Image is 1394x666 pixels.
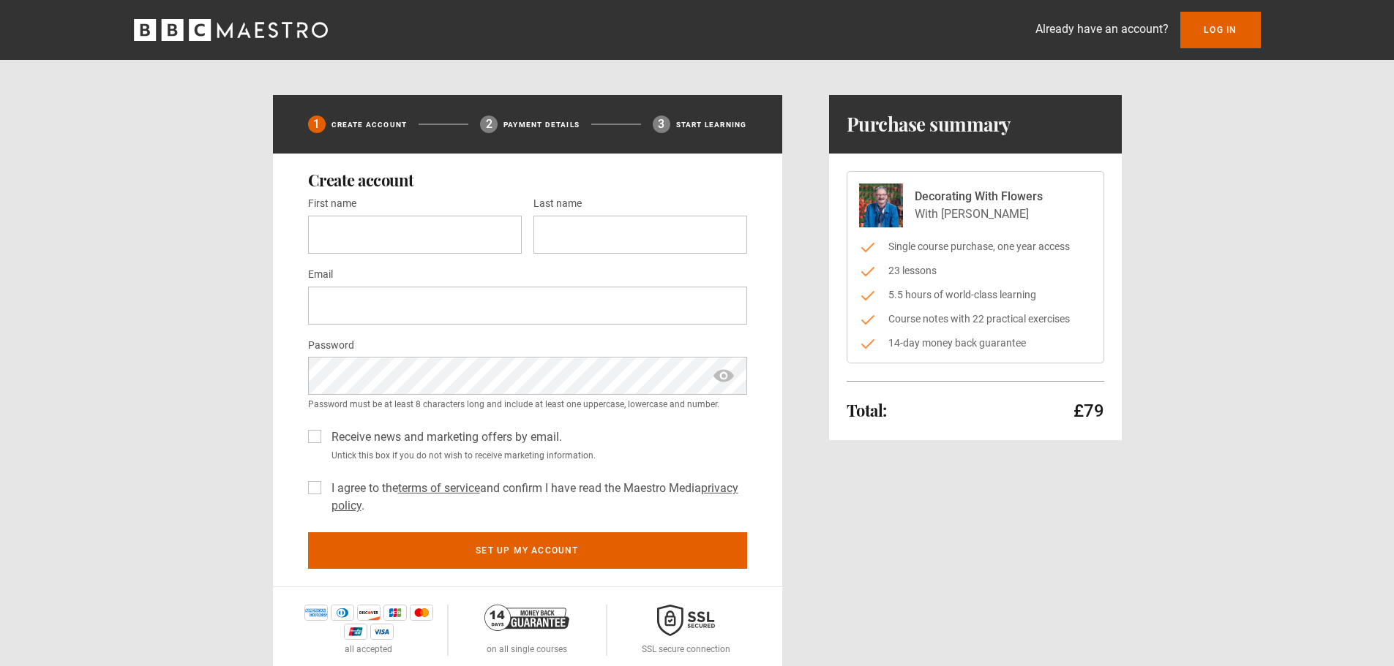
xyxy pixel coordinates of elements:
label: First name [308,195,356,213]
img: discover [357,605,381,621]
a: Log In [1180,12,1260,48]
svg: BBC Maestro [134,19,328,41]
p: on all single courses [487,643,567,656]
p: SSL secure connection [642,643,730,656]
span: show password [712,357,735,395]
img: mastercard [410,605,433,621]
li: 23 lessons [859,263,1092,279]
img: amex [304,605,328,621]
li: Single course purchase, one year access [859,239,1092,254]
label: Receive news and marketing offers by email. [326,428,562,446]
div: 2 [480,116,498,133]
p: Already have an account? [1035,20,1169,38]
label: Email [308,266,333,284]
p: Decorating With Flowers [915,188,1043,205]
h1: Purchase summary [847,113,1011,136]
label: I agree to the and confirm I have read the Maestro Media . [326,480,747,515]
a: terms of service [398,481,480,495]
p: £79 [1073,399,1104,423]
p: Payment details [503,119,580,130]
label: Last name [533,195,582,213]
div: 3 [653,116,670,133]
div: 1 [308,116,326,133]
img: diners [331,605,354,621]
img: jcb [383,605,407,621]
img: 14-day-money-back-guarantee-42d24aedb5115c0ff13b.png [484,605,569,631]
h2: Total: [847,401,887,419]
label: Password [308,337,354,355]
h2: Create account [308,171,747,189]
li: Course notes with 22 practical exercises [859,311,1092,327]
p: With [PERSON_NAME] [915,205,1043,223]
img: unionpay [344,624,367,640]
small: Password must be at least 8 characters long and include at least one uppercase, lowercase and num... [308,398,747,411]
small: Untick this box if you do not wish to receive marketing information. [326,449,747,462]
p: Create Account [331,119,408,130]
p: all accepted [345,643,392,656]
img: visa [370,624,394,640]
p: Start learning [676,119,747,130]
button: Set up my account [308,532,747,569]
li: 5.5 hours of world-class learning [859,287,1092,303]
li: 14-day money back guarantee [859,336,1092,351]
